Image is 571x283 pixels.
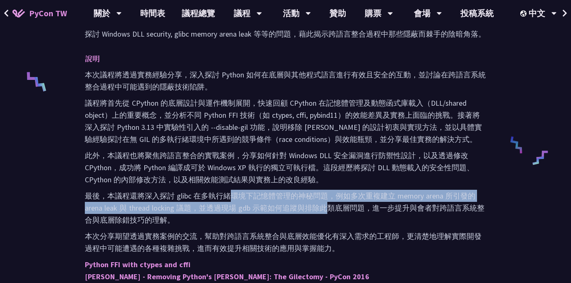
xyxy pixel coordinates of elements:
[4,3,75,24] a: PyCon TW
[85,149,486,186] p: 此外，本議程也將聚焦跨語言整合的實戰案例，分享如何針對 Windows DLL 安全漏洞進行防禦性設計，以及透過修改 CPython，成功將 Python 編譯成可於 Windows XP 執行...
[85,272,369,281] a: [PERSON_NAME] - Removing Python's [PERSON_NAME]: The Gilectomy - PyCon 2016
[85,190,486,226] p: 最後，本議程還將深入探討 glibc 在多執行緒環境下記憶體管理的神秘問題，例如多次重複建立 memory arena 所引發的 arena leak 與 thread locking 議題，並...
[12,9,25,17] img: Home icon of PyCon TW 2025
[85,52,470,65] p: 說明
[29,7,67,20] span: PyCon TW
[85,230,486,254] p: 本次分享期望透過實務案例的交流，幫助對跨語言系統整合與底層效能優化有深入需求的工程師，更清楚地理解實際開發過程中可能遭遇的各種複雜挑戰，進而有效提升相關技術的應用與掌握能力。
[85,97,486,145] p: 議程將首先從 CPython 的底層設計與運作機制展開，快速回顧 CPython 在記憶體管理及動態函式庫載入（DLL/shared object）上的重要概念，並分析不同 Python FFI...
[85,260,190,269] a: Python FFI with ctypes and cffi
[520,10,529,17] img: Locale Icon
[85,69,486,93] p: 本次議程將透過實務經驗分享，深入探討 Python 如何在底層與其他程式語言進行有效且安全的互動，並討論在跨語言系統整合過程中可能遇到的隱蔽技術陷阱。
